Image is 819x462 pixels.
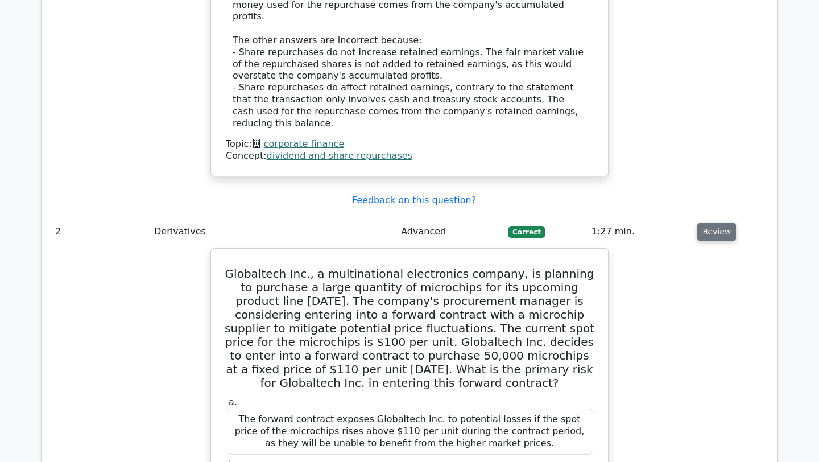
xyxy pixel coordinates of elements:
[352,195,476,205] a: Feedback on this question?
[226,150,593,162] div: Concept:
[587,216,693,248] td: 1:27 min.
[264,138,345,149] a: corporate finance
[396,216,503,248] td: Advanced
[229,397,237,407] span: a.
[226,138,593,150] div: Topic:
[225,267,594,390] h5: Globaltech Inc., a multinational electronics company, is planning to purchase a large quantity of...
[267,150,412,161] a: dividend and share repurchases
[697,223,736,241] button: Review
[226,409,593,454] div: The forward contract exposes Globaltech Inc. to potential losses if the spot price of the microch...
[51,216,150,248] td: 2
[150,216,396,248] td: Derivatives
[508,226,545,238] span: Correct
